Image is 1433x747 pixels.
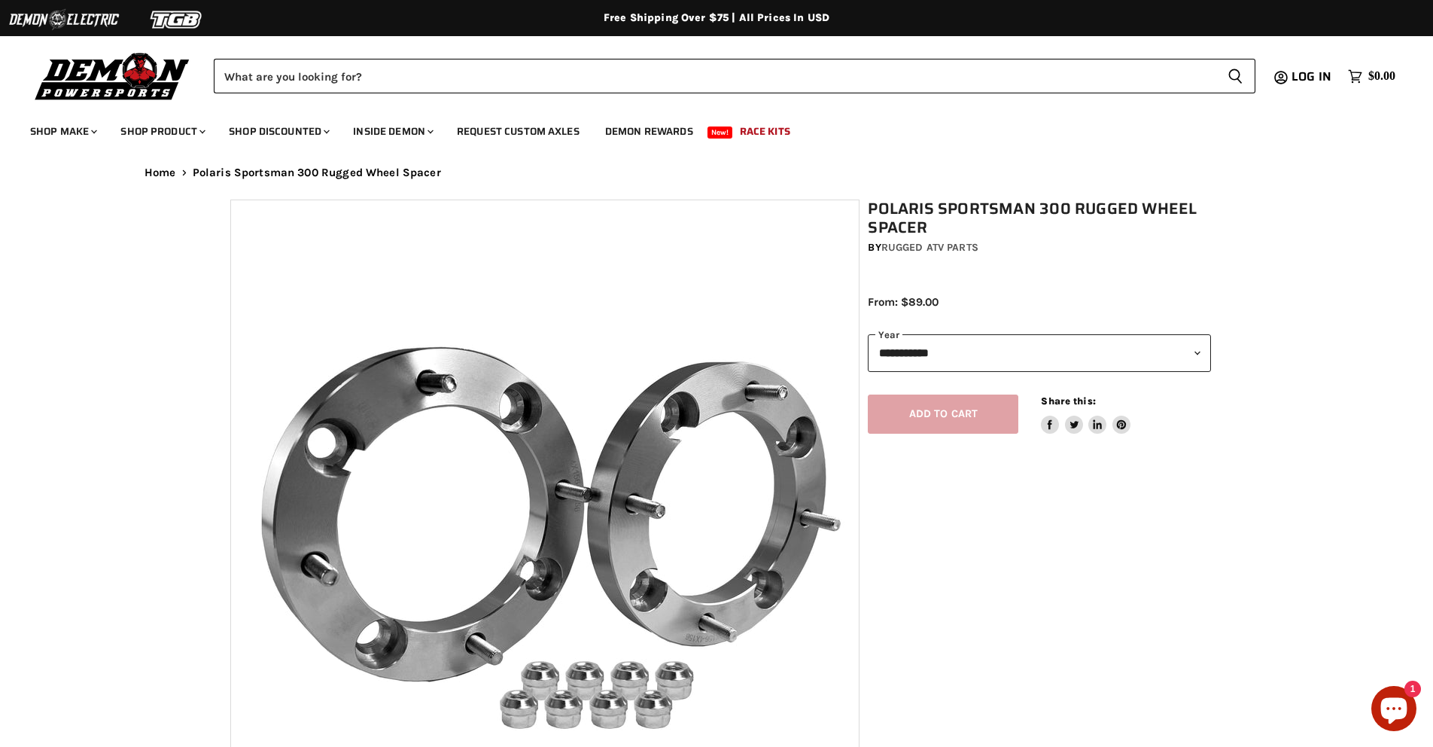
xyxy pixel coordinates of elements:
[8,5,120,34] img: Demon Electric Logo 2
[1041,395,1130,434] aside: Share this:
[19,116,106,147] a: Shop Make
[1367,686,1421,735] inbox-online-store-chat: Shopify online store chat
[1215,59,1255,93] button: Search
[868,295,939,309] span: From: $89.00
[868,200,1211,237] h1: Polaris Sportsman 300 Rugged Wheel Spacer
[214,59,1215,93] input: Search
[214,59,1255,93] form: Product
[868,239,1211,256] div: by
[1285,70,1340,84] a: Log in
[114,166,1319,179] nav: Breadcrumbs
[30,49,195,102] img: Demon Powersports
[145,166,176,179] a: Home
[1340,66,1403,87] a: $0.00
[19,110,1392,147] ul: Main menu
[114,11,1319,25] div: Free Shipping Over $75 | All Prices In USD
[729,116,802,147] a: Race Kits
[1368,69,1395,84] span: $0.00
[1292,67,1331,86] span: Log in
[342,116,443,147] a: Inside Demon
[1041,395,1095,407] span: Share this:
[881,241,978,254] a: Rugged ATV Parts
[868,334,1211,371] select: year
[446,116,591,147] a: Request Custom Axles
[594,116,704,147] a: Demon Rewards
[109,116,214,147] a: Shop Product
[193,166,441,179] span: Polaris Sportsman 300 Rugged Wheel Spacer
[218,116,339,147] a: Shop Discounted
[707,127,733,139] span: New!
[120,5,233,34] img: TGB Logo 2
